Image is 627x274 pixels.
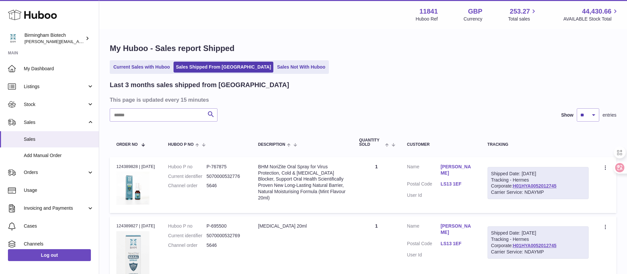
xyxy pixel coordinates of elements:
[168,142,194,147] span: Huboo P no
[468,7,482,16] strong: GBP
[168,173,207,180] dt: Current identifier
[207,173,245,180] dd: 5070000532776
[407,164,441,178] dt: Name
[491,189,585,195] div: Carrier Service: NDAYMP
[258,223,346,229] div: [MEDICAL_DATA] 20ml
[207,233,245,239] dd: 5070000532769
[8,33,18,43] img: m.hsu@birminghambiotech.co.uk
[359,138,383,147] span: Quantity Sold
[407,223,441,237] dt: Name
[407,142,474,147] div: Customer
[510,7,530,16] span: 253.27
[110,96,615,103] h3: This page is updated every 15 minutes
[110,43,616,54] h1: My Huboo - Sales report Shipped
[441,181,474,187] a: LS13 1EF
[353,157,401,213] td: 1
[563,7,619,22] a: 44,430.66 AVAILABLE Stock Total
[603,112,616,118] span: entries
[24,32,84,45] div: Birmingham Biotech
[275,62,328,73] a: Sales Not With Huboo
[407,192,441,198] dt: User Id
[491,171,585,177] div: Shipped Date: [DATE]
[168,223,207,229] dt: Huboo P no
[488,167,589,199] div: Tracking - Hermes Corporate:
[168,242,207,248] dt: Channel order
[24,223,94,229] span: Cases
[582,7,611,16] span: 44,430.66
[441,241,474,247] a: LS13 1EF
[116,172,149,205] img: 118411683318797.jpeg
[491,249,585,255] div: Carrier Service: NDAYMP
[441,164,474,176] a: [PERSON_NAME]
[561,112,573,118] label: Show
[24,241,94,247] span: Channels
[207,164,245,170] dd: P-767875
[24,152,94,159] span: Add Manual Order
[116,142,138,147] span: Order No
[207,242,245,248] dd: 5646
[116,164,155,170] div: 124389828 | [DATE]
[24,101,87,108] span: Stock
[24,66,94,72] span: My Dashboard
[24,205,87,211] span: Invoicing and Payments
[488,226,589,259] div: Tracking - Hermes Corporate:
[8,249,91,261] a: Log out
[508,7,537,22] a: 253.27 Total sales
[116,223,155,229] div: 124389827 | [DATE]
[24,187,94,193] span: Usage
[168,183,207,189] dt: Channel order
[111,62,172,73] a: Current Sales with Huboo
[407,252,441,258] dt: User Id
[508,16,537,22] span: Total sales
[513,183,557,189] a: H01HYA0052012745
[24,119,87,126] span: Sales
[168,233,207,239] dt: Current identifier
[416,16,438,22] div: Huboo Ref
[563,16,619,22] span: AVAILABLE Stock Total
[174,62,273,73] a: Sales Shipped From [GEOGRAPHIC_DATA]
[24,39,133,44] span: [PERSON_NAME][EMAIL_ADDRESS][DOMAIN_NAME]
[464,16,483,22] div: Currency
[258,142,285,147] span: Description
[513,243,557,248] a: H01HYA0052012745
[491,230,585,236] div: Shipped Date: [DATE]
[407,241,441,248] dt: Postal Code
[110,81,289,89] h2: Last 3 months sales shipped from [GEOGRAPHIC_DATA]
[407,181,441,189] dt: Postal Code
[488,142,589,147] div: Tracking
[24,169,87,176] span: Orders
[24,83,87,90] span: Listings
[258,164,346,201] div: BHM NoriZite Oral Spray for Virus Protection, Cold & [MEDICAL_DATA] Blocker, Support Oral Health ...
[24,136,94,142] span: Sales
[207,183,245,189] dd: 5646
[441,223,474,236] a: [PERSON_NAME]
[168,164,207,170] dt: Huboo P no
[419,7,438,16] strong: 11841
[207,223,245,229] dd: P-695500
